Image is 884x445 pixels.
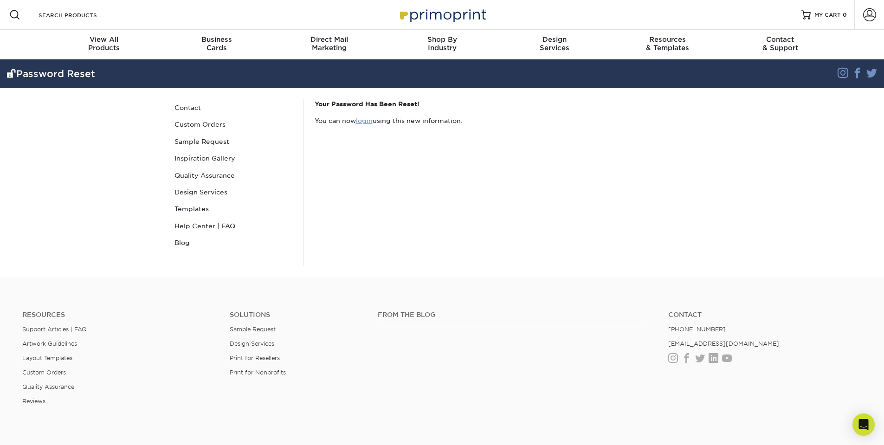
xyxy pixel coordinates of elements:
a: Layout Templates [22,355,72,361]
a: Support Articles | FAQ [22,326,87,333]
a: Design Services [171,184,296,200]
span: Design [498,35,611,44]
a: Print for Nonprofits [230,369,286,376]
span: Direct Mail [273,35,386,44]
a: Shop ByIndustry [386,30,498,59]
h4: Solutions [230,311,364,319]
a: Custom Orders [171,116,296,133]
span: Business [160,35,273,44]
a: Print for Resellers [230,355,280,361]
a: BusinessCards [160,30,273,59]
a: Resources& Templates [611,30,724,59]
a: Direct MailMarketing [273,30,386,59]
a: Help Center | FAQ [171,218,296,234]
span: Contact [724,35,837,44]
span: MY CART [814,11,841,19]
a: Quality Assurance [171,167,296,184]
span: 0 [843,12,847,18]
div: Industry [386,35,498,52]
a: Artwork Guidelines [22,340,77,347]
a: DesignServices [498,30,611,59]
a: Reviews [22,398,45,405]
div: Cards [160,35,273,52]
a: Quality Assurance [22,383,74,390]
h4: Resources [22,311,216,319]
h4: From the Blog [378,311,643,319]
span: Shop By [386,35,498,44]
a: login [356,117,373,124]
div: & Support [724,35,837,52]
div: Services [498,35,611,52]
a: Custom Orders [22,369,66,376]
input: SEARCH PRODUCTS..... [38,9,128,20]
a: Contact& Support [724,30,837,59]
a: Design Services [230,340,274,347]
a: Sample Request [171,133,296,150]
p: You can now using this new information. [315,116,710,125]
a: [PHONE_NUMBER] [668,326,726,333]
img: Primoprint [396,5,489,25]
a: Blog [171,234,296,251]
a: Templates [171,200,296,217]
a: Contact [668,311,862,319]
div: Products [48,35,161,52]
a: View AllProducts [48,30,161,59]
strong: Your Password Has Been Reset! [315,100,419,108]
span: View All [48,35,161,44]
a: Sample Request [230,326,276,333]
span: Resources [611,35,724,44]
div: & Templates [611,35,724,52]
div: Open Intercom Messenger [852,413,875,436]
a: Contact [171,99,296,116]
a: [EMAIL_ADDRESS][DOMAIN_NAME] [668,340,779,347]
div: Marketing [273,35,386,52]
a: Inspiration Gallery [171,150,296,167]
